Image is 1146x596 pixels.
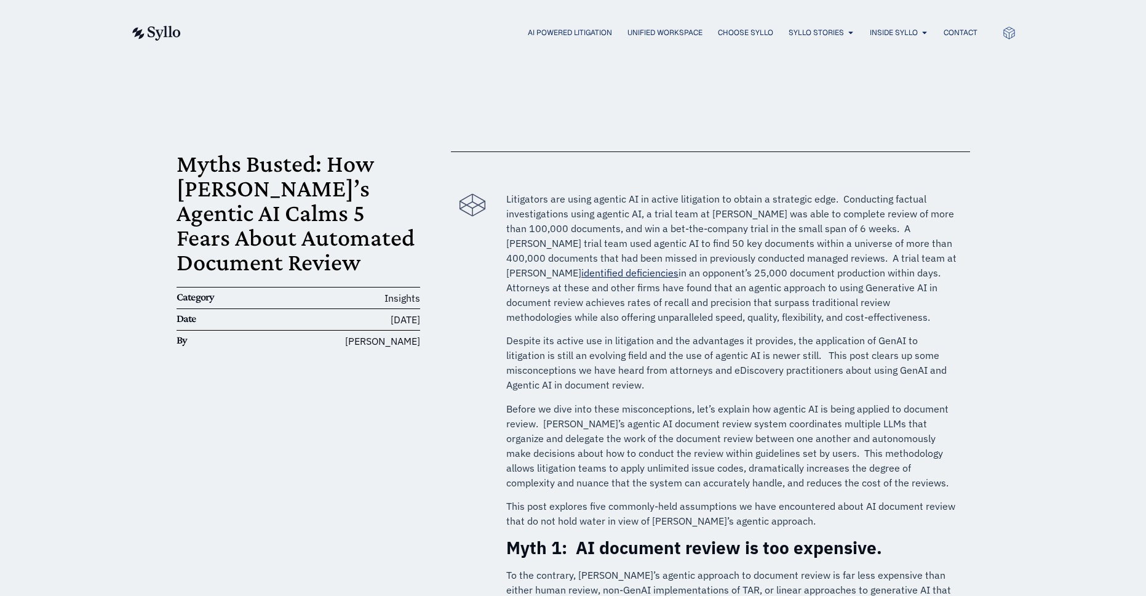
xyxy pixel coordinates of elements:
p: This post explores five commonly-held assumptions we have encountered about AI document review th... [506,499,957,528]
div: Menu Toggle [205,27,977,39]
strong: Myth 1: AI document review is too expensive. [506,536,882,559]
a: Contact [944,27,977,38]
span: Insights [384,292,420,304]
p: Before we dive into these misconceptions, let’s explain how agentic AI is being applied to docume... [506,401,957,490]
a: Inside Syllo [870,27,918,38]
nav: Menu [205,27,977,39]
h1: Myths Busted: How [PERSON_NAME]’s Agentic AI Calms 5 Fears About Automated Document Review [177,151,421,275]
img: syllo [130,26,181,41]
p: Despite its active use in litigation and the advantages it provides, the application of GenAI to ... [506,333,957,392]
a: identified deficiencies [581,267,678,279]
h6: Date [177,312,258,326]
a: AI Powered Litigation [528,27,612,38]
a: Unified Workspace [627,27,702,38]
time: [DATE] [391,313,420,326]
a: Choose Syllo [718,27,773,38]
span: [PERSON_NAME] [345,334,420,348]
a: Syllo Stories [789,27,844,38]
p: Litigators are using agentic AI in active litigation to obtain a strategic edge. Conducting factu... [506,191,957,324]
h6: Category [177,291,258,304]
h6: By [177,334,258,347]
